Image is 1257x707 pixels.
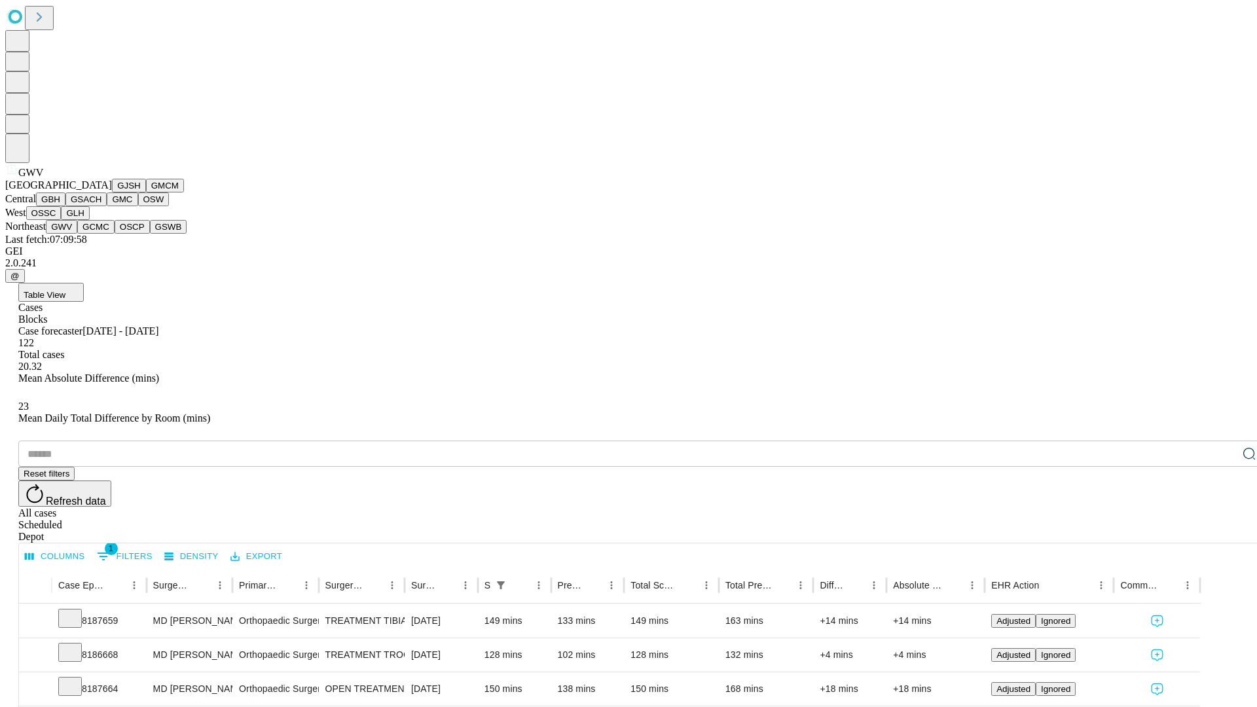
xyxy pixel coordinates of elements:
span: 23 [18,401,29,412]
button: Ignored [1036,614,1076,628]
div: MD [PERSON_NAME] [153,672,226,706]
button: Adjusted [991,682,1036,696]
button: GCMC [77,220,115,234]
span: Ignored [1041,616,1070,626]
button: Menu [456,576,475,594]
div: Primary Service [239,580,277,590]
button: Menu [383,576,401,594]
div: 150 mins [630,672,712,706]
div: TREATMENT TROCHANTERIC [MEDICAL_DATA] FRACTURE INTERMEDULLARY ROD [325,638,398,672]
button: GMC [107,192,137,206]
div: 150 mins [484,672,545,706]
div: 132 mins [725,638,807,672]
button: OSW [138,192,170,206]
div: [DATE] [411,604,471,638]
button: Export [227,547,285,567]
div: MD [PERSON_NAME] [153,604,226,638]
div: 149 mins [630,604,712,638]
button: Adjusted [991,648,1036,662]
button: Sort [107,576,125,594]
button: Menu [211,576,229,594]
button: Sort [584,576,602,594]
div: 1 active filter [492,576,510,594]
div: Absolute Difference [893,580,943,590]
span: West [5,207,26,218]
div: OPEN TREATMENT [MEDICAL_DATA] INTERMEDULLARY ROD [325,672,398,706]
span: 20.32 [18,361,42,372]
span: Reset filters [24,469,69,479]
div: 133 mins [558,604,618,638]
div: Surgeon Name [153,580,191,590]
button: Sort [438,576,456,594]
button: Reset filters [18,467,75,480]
div: 2.0.241 [5,257,1252,269]
button: OSSC [26,206,62,220]
span: 1 [105,542,118,555]
button: Sort [679,576,697,594]
button: GSWB [150,220,187,234]
div: Comments [1120,580,1158,590]
span: Refresh data [46,496,106,507]
div: +4 mins [820,638,880,672]
div: TREATMENT TIBIAL FRACTURE BY INTRAMEDULLARY IMPLANT [325,604,398,638]
div: 8187664 [58,672,140,706]
button: Menu [1092,576,1110,594]
div: +14 mins [893,604,978,638]
div: Total Scheduled Duration [630,580,678,590]
button: Sort [511,576,530,594]
div: 128 mins [630,638,712,672]
button: GLH [61,206,89,220]
div: Predicted In Room Duration [558,580,583,590]
span: 122 [18,337,34,348]
button: Select columns [22,547,88,567]
div: 149 mins [484,604,545,638]
button: GWV [46,220,77,234]
div: 102 mins [558,638,618,672]
div: +18 mins [893,672,978,706]
button: Expand [26,678,45,701]
div: [DATE] [411,638,471,672]
button: Menu [963,576,981,594]
button: Adjusted [991,614,1036,628]
span: Adjusted [996,684,1030,694]
span: Last fetch: 07:09:58 [5,234,87,245]
span: Table View [24,290,65,300]
button: GBH [36,192,65,206]
button: Density [161,547,222,567]
div: Orthopaedic Surgery [239,604,312,638]
button: Menu [697,576,716,594]
div: Scheduled In Room Duration [484,580,490,590]
button: Sort [945,576,963,594]
span: @ [10,271,20,281]
button: Sort [847,576,865,594]
div: Surgery Name [325,580,363,590]
button: Sort [192,576,211,594]
div: 138 mins [558,672,618,706]
div: 163 mins [725,604,807,638]
button: Expand [26,610,45,633]
button: Menu [530,576,548,594]
div: 8187659 [58,604,140,638]
button: Menu [1178,576,1197,594]
div: Case Epic Id [58,580,105,590]
div: +14 mins [820,604,880,638]
button: Sort [773,576,792,594]
button: Sort [279,576,297,594]
span: Northeast [5,221,46,232]
span: Mean Absolute Difference (mins) [18,372,159,384]
span: Central [5,193,36,204]
button: Show filters [492,576,510,594]
button: @ [5,269,25,283]
button: OSCP [115,220,150,234]
span: Ignored [1041,684,1070,694]
span: Adjusted [996,616,1030,626]
div: 8186668 [58,638,140,672]
button: Menu [602,576,621,594]
span: Total cases [18,349,64,360]
div: 128 mins [484,638,545,672]
button: Ignored [1036,648,1076,662]
button: Sort [1160,576,1178,594]
div: EHR Action [991,580,1039,590]
button: Ignored [1036,682,1076,696]
button: Expand [26,644,45,667]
